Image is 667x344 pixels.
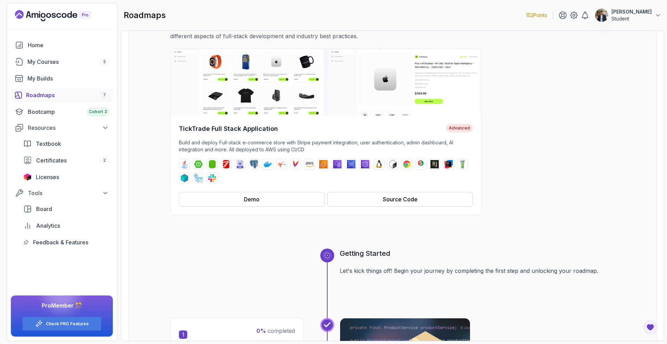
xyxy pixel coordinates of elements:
img: TickTrade Full Stack Application [171,49,481,116]
img: java logo [180,160,189,168]
img: jetbrains icon [23,174,32,181]
img: mockito logo [458,160,467,168]
p: [PERSON_NAME] [611,8,652,15]
img: chrome logo [403,160,411,168]
a: Landing page [15,10,107,21]
img: rds logo [347,160,355,168]
img: linux logo [375,160,383,168]
h3: Getting Started [340,249,615,258]
a: board [19,202,113,216]
span: completed [256,327,295,334]
img: jib logo [278,160,286,168]
button: Resources [11,121,113,134]
div: Resources [28,124,109,132]
span: Analytics [36,221,60,230]
button: Check PRO Features [22,317,101,331]
a: bootcamp [11,105,113,119]
img: spring-boot logo [194,160,203,168]
p: Apply your skills by building real-world applications. Each project demonstrates different aspect... [170,24,404,40]
a: Check PRO Features [46,321,89,327]
img: testcontainers logo [180,174,189,182]
a: certificates [19,153,113,167]
p: 152 Points [526,12,547,19]
div: Demo [244,195,260,203]
button: Open Feedback Button [642,319,659,336]
a: feedback [19,235,113,249]
span: Cohort 3 [89,109,107,115]
div: My Builds [27,74,109,83]
button: user profile image[PERSON_NAME]Student [595,8,661,22]
img: flyway logo [222,160,230,168]
span: 0 % [256,327,266,334]
img: aws logo [305,160,314,168]
a: analytics [19,219,113,233]
img: vpc logo [333,160,341,168]
span: Advanced [446,124,473,132]
span: Certificates [36,156,67,165]
div: My Courses [27,58,109,66]
div: Source Code [383,195,418,203]
span: Board [36,205,52,213]
a: roadmaps [11,88,113,102]
span: Licenses [36,173,59,181]
img: route53 logo [361,160,369,168]
img: spring-data-jpa logo [208,160,216,168]
button: Demo [179,192,324,207]
h4: TickTrade Full Stack Application [179,124,278,134]
img: assertj logo [430,160,439,168]
span: 1 [179,330,187,339]
span: 5 [103,59,106,65]
img: postgres logo [250,160,258,168]
img: slack logo [208,174,216,182]
img: bash logo [389,160,397,168]
span: 2 [103,158,106,163]
a: textbook [19,137,113,151]
button: Source Code [327,192,473,207]
a: builds [11,72,113,85]
p: Build and deploy Full-stack e-commerce store with Stripe payment integration, user authentication... [179,139,473,153]
img: docker logo [264,160,272,168]
div: Bootcamp [28,108,109,116]
span: Textbook [36,140,61,148]
p: Student [611,15,652,22]
img: maven logo [291,160,300,168]
img: user profile image [595,9,608,22]
div: Tools [28,189,109,197]
button: Tools [11,187,113,199]
img: junit logo [417,160,425,168]
img: intellij logo [444,160,453,168]
div: Roadmaps [26,91,109,99]
p: Let's kick things off! Begin your journey by completing the first step and unlocking your roadmap. [340,267,615,275]
h2: roadmaps [124,10,166,21]
img: sql logo [236,160,244,168]
img: ec2 logo [319,160,328,168]
a: home [11,38,113,52]
img: github-actions logo [194,174,203,182]
span: 7 [103,92,106,98]
a: courses [11,55,113,69]
span: Feedback & Features [33,238,88,246]
div: Home [28,41,109,49]
a: licenses [19,170,113,184]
